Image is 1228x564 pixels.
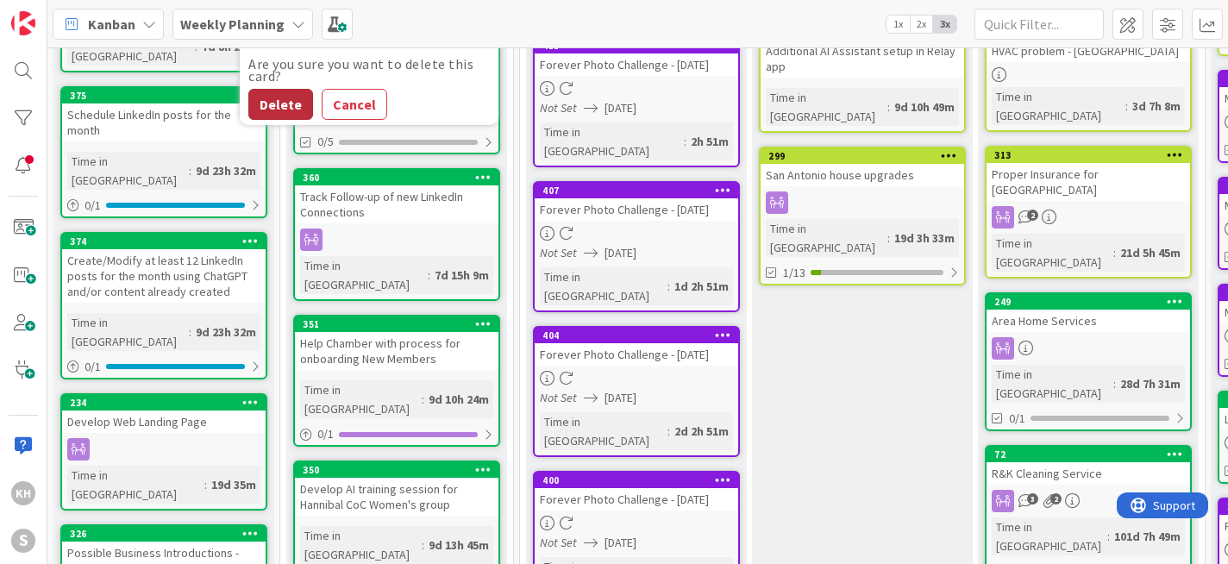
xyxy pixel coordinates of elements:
[295,462,498,516] div: 350Develop AI training session for Hannibal CoC Women's group
[670,422,733,441] div: 2d 2h 51m
[62,88,266,103] div: 375
[428,266,430,285] span: :
[887,97,890,116] span: :
[1009,410,1025,428] span: 0/1
[240,31,346,48] span: Delete Card
[535,183,738,198] div: 407
[535,328,738,343] div: 404
[535,53,738,76] div: Forever Photo Challenge - [DATE]
[1110,527,1185,546] div: 101d 7h 49m
[85,358,101,376] span: 0 / 1
[62,234,266,249] div: 374
[759,147,966,285] a: 299San Antonio house upgradesTime in [GEOGRAPHIC_DATA]:19d 3h 33m1/13
[70,90,266,102] div: 375
[761,148,964,164] div: 299
[317,425,334,443] span: 0 / 1
[667,422,670,441] span: :
[248,58,490,82] div: Are you sure you want to delete this card?
[540,390,577,405] i: Not Set
[985,22,1192,132] a: HVAC problem - [GEOGRAPHIC_DATA]Time in [GEOGRAPHIC_DATA]:3d 7h 8m
[887,229,890,248] span: :
[11,11,35,35] img: Visit kanbanzone.com
[317,133,334,151] span: 0/5
[295,478,498,516] div: Develop AI training session for Hannibal CoC Women's group
[191,323,260,342] div: 9d 23h 32m
[974,9,1104,40] input: Quick Filter...
[189,161,191,180] span: :
[1128,97,1185,116] div: 3d 7h 8m
[67,466,204,504] div: Time in [GEOGRAPHIC_DATA]
[985,146,1192,279] a: 313Proper Insurance for [GEOGRAPHIC_DATA]Time in [GEOGRAPHIC_DATA]:21d 5h 45m
[67,313,189,351] div: Time in [GEOGRAPHIC_DATA]
[987,310,1190,332] div: Area Home Services
[295,332,498,370] div: Help Chamber with process for onboarding New Members
[985,292,1192,431] a: 249Area Home ServicesTime in [GEOGRAPHIC_DATA]:28d 7h 31m0/1
[62,410,266,433] div: Develop Web Landing Page
[295,170,498,185] div: 360
[992,87,1125,125] div: Time in [GEOGRAPHIC_DATA]
[1027,493,1038,504] span: 3
[1113,374,1116,393] span: :
[540,122,684,160] div: Time in [GEOGRAPHIC_DATA]
[70,235,266,248] div: 374
[62,526,266,542] div: 326
[62,395,266,410] div: 234
[533,36,740,167] a: 411Forever Photo Challenge - [DATE]Not Set[DATE]Time in [GEOGRAPHIC_DATA]:2h 51m
[36,3,78,23] span: Support
[535,328,738,366] div: 404Forever Photo Challenge - [DATE]
[987,147,1190,163] div: 313
[890,229,959,248] div: 19d 3h 33m
[295,185,498,223] div: Track Follow-up of new LinkedIn Connections
[540,267,667,305] div: Time in [GEOGRAPHIC_DATA]
[430,266,493,285] div: 7d 15h 9m
[1116,243,1185,262] div: 21d 5h 45m
[761,164,964,186] div: San Antonio house upgrades
[992,234,1113,272] div: Time in [GEOGRAPHIC_DATA]
[535,473,738,511] div: 400Forever Photo Challenge - [DATE]
[542,329,738,342] div: 404
[761,24,964,78] div: Additional AI Assistant setup in Relay app
[535,38,738,76] div: 411Forever Photo Challenge - [DATE]
[605,389,636,407] span: [DATE]
[1027,210,1038,221] span: 2
[540,535,577,550] i: Not Set
[62,88,266,141] div: 375Schedule LinkedIn posts for the month
[766,88,887,126] div: Time in [GEOGRAPHIC_DATA]
[670,277,733,296] div: 1d 2h 51m
[540,100,577,116] i: Not Set
[295,462,498,478] div: 350
[70,528,266,540] div: 326
[1113,243,1116,262] span: :
[295,316,498,370] div: 351Help Chamber with process for onboarding New Members
[62,195,266,216] div: 0/1
[761,40,964,78] div: Additional AI Assistant setup in Relay app
[667,277,670,296] span: :
[1050,493,1062,504] span: 2
[424,536,493,555] div: 9d 13h 45m
[180,16,285,33] b: Weekly Planning
[933,16,956,33] span: 3x
[422,390,424,409] span: :
[295,170,498,223] div: 360Track Follow-up of new LinkedIn Connections
[535,183,738,221] div: 407Forever Photo Challenge - [DATE]
[62,234,266,303] div: 374Create/Modify at least 12 LinkedIn posts for the month using ChatGPT and/or content already cr...
[1125,97,1128,116] span: :
[62,356,266,378] div: 0/1
[768,150,964,162] div: 299
[994,448,1190,461] div: 72
[60,86,267,218] a: 375Schedule LinkedIn posts for the monthTime in [GEOGRAPHIC_DATA]:9d 23h 32m0/1
[293,8,500,154] a: Apply to paid position as backup plan - [DATE]Time in [GEOGRAPHIC_DATA]:2d 12h 51m0/5
[88,14,135,34] span: Kanban
[62,249,266,303] div: Create/Modify at least 12 LinkedIn posts for the month using ChatGPT and/or content already created
[295,423,498,445] div: 0/1
[535,343,738,366] div: Forever Photo Challenge - [DATE]
[293,315,500,447] a: 351Help Chamber with process for onboarding New MembersTime in [GEOGRAPHIC_DATA]:9d 10h 24m0/1
[85,197,101,215] span: 0 / 1
[300,256,428,294] div: Time in [GEOGRAPHIC_DATA]
[540,245,577,260] i: Not Set
[303,464,498,476] div: 350
[295,9,498,63] div: Apply to paid position as backup plan - [DATE]
[300,526,422,564] div: Time in [GEOGRAPHIC_DATA]
[992,517,1107,555] div: Time in [GEOGRAPHIC_DATA]
[293,168,500,301] a: 360Track Follow-up of new LinkedIn ConnectionsTime in [GEOGRAPHIC_DATA]:7d 15h 9m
